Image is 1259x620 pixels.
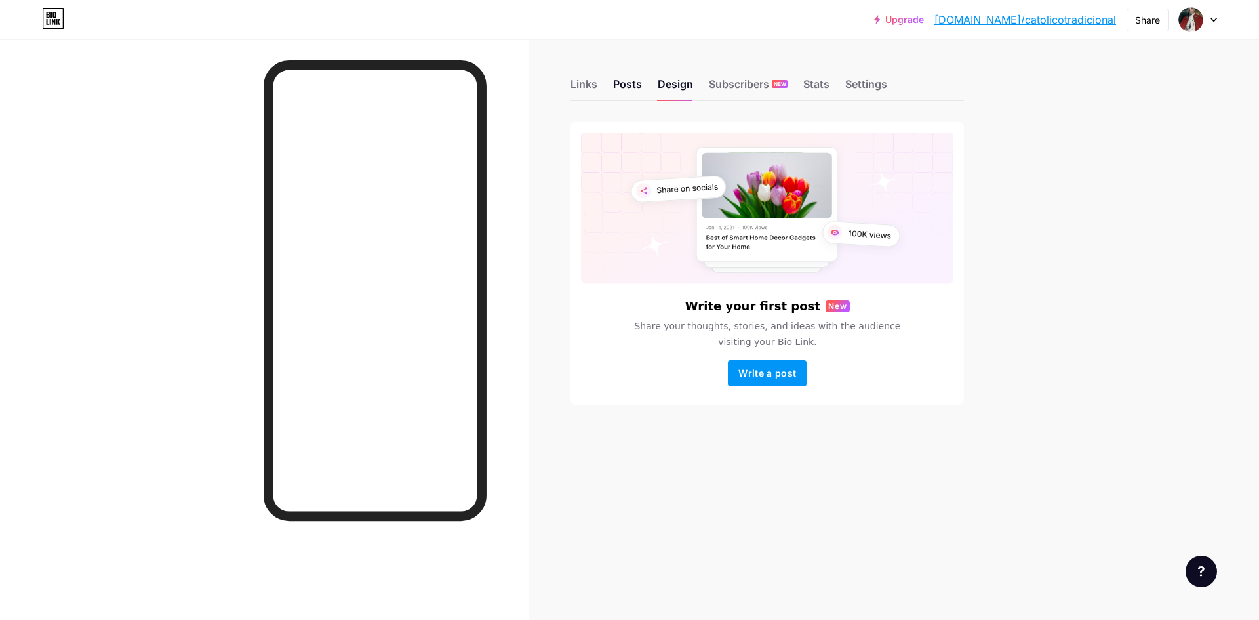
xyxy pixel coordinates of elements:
[658,76,693,100] div: Design
[738,367,796,379] span: Write a post
[613,76,642,100] div: Posts
[845,76,887,100] div: Settings
[709,76,788,100] div: Subscribers
[1135,13,1160,27] div: Share
[774,80,786,88] span: NEW
[685,300,820,313] h6: Write your first post
[828,300,847,312] span: New
[874,14,924,25] a: Upgrade
[728,360,807,386] button: Write a post
[618,318,916,350] span: Share your thoughts, stories, and ideas with the audience visiting your Bio Link.
[1178,7,1203,32] img: Eraldo Da Silva Duarte
[803,76,829,100] div: Stats
[934,12,1116,28] a: [DOMAIN_NAME]/catolicotradicional
[570,76,597,100] div: Links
